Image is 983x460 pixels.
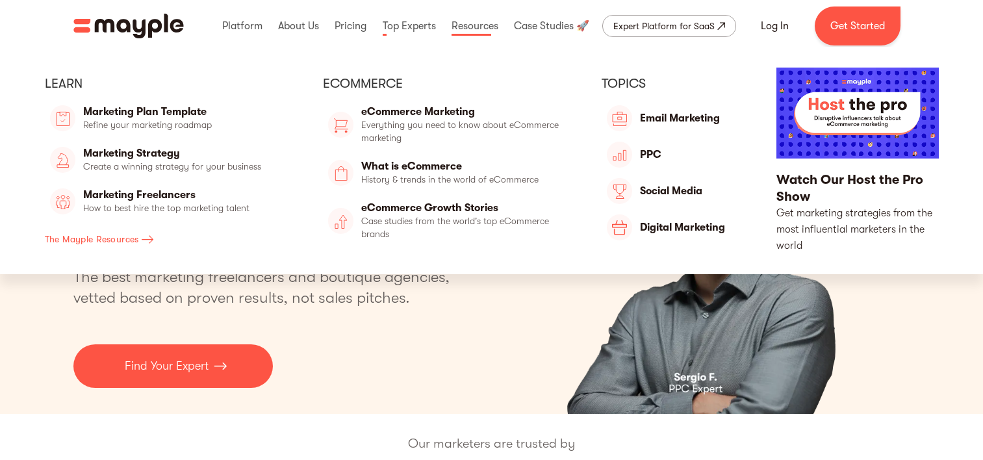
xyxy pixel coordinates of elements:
img: Mayple Youtube Channel [776,68,938,159]
p: Get marketing strategies from the most influential marketers in the world [776,205,938,254]
a: The Mayple Resources [45,227,304,251]
img: Mayple logo [73,14,184,38]
div: Ecommerce [323,75,582,92]
a: Expert Platform for SaaS [602,15,736,37]
div: Expert Platform for SaaS [613,18,715,34]
a: Get Started [815,6,900,45]
div: The Mayple Resources [45,231,139,247]
a: Find Your Expert [73,344,273,388]
div: About Us [275,5,322,47]
div: Learn [45,75,304,92]
div: Platform [219,5,266,47]
p: Find Your Expert [125,357,209,375]
div: Resources [448,5,502,47]
div: Pricing [331,5,370,47]
div: Top Experts [379,5,439,47]
a: Log In [745,10,804,42]
p: The best marketing freelancers and boutique agencies, vetted based on proven results, not sales p... [73,266,465,308]
div: Watch Our Host the Pro Show [776,172,938,205]
div: Topics [602,75,757,92]
a: home [73,14,184,38]
a: Watch Our Host the Pro ShowGet marketing strategies from the most influential marketers in the world [776,68,938,253]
